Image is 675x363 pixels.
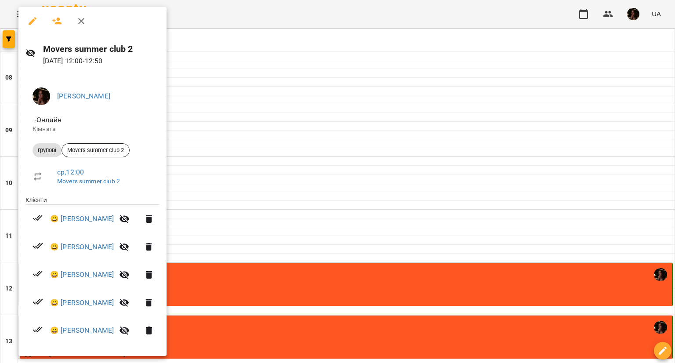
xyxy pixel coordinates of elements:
span: - Онлайн [33,116,63,124]
a: Movers summer club 2 [57,178,120,185]
img: 1b79b5faa506ccfdadca416541874b02.jpg [33,87,50,105]
svg: Візит сплачено [33,240,43,251]
a: 😀 [PERSON_NAME] [50,242,114,252]
svg: Візит сплачено [33,269,43,279]
p: [DATE] 12:00 - 12:50 [43,56,160,66]
a: 😀 [PERSON_NAME] [50,325,114,336]
a: ср , 12:00 [57,168,84,176]
a: 😀 [PERSON_NAME] [50,269,114,280]
a: 😀 [PERSON_NAME] [50,214,114,224]
svg: Візит сплачено [33,324,43,335]
a: 😀 [PERSON_NAME] [50,298,114,308]
ul: Клієнти [25,196,160,348]
span: групові [33,146,62,154]
svg: Візит сплачено [33,213,43,223]
h6: Movers summer club 2 [43,42,160,56]
p: Кімната [33,125,152,134]
svg: Візит сплачено [33,296,43,307]
span: Movers summer club 2 [62,146,129,154]
div: Movers summer club 2 [62,143,130,157]
a: [PERSON_NAME] [57,92,110,100]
